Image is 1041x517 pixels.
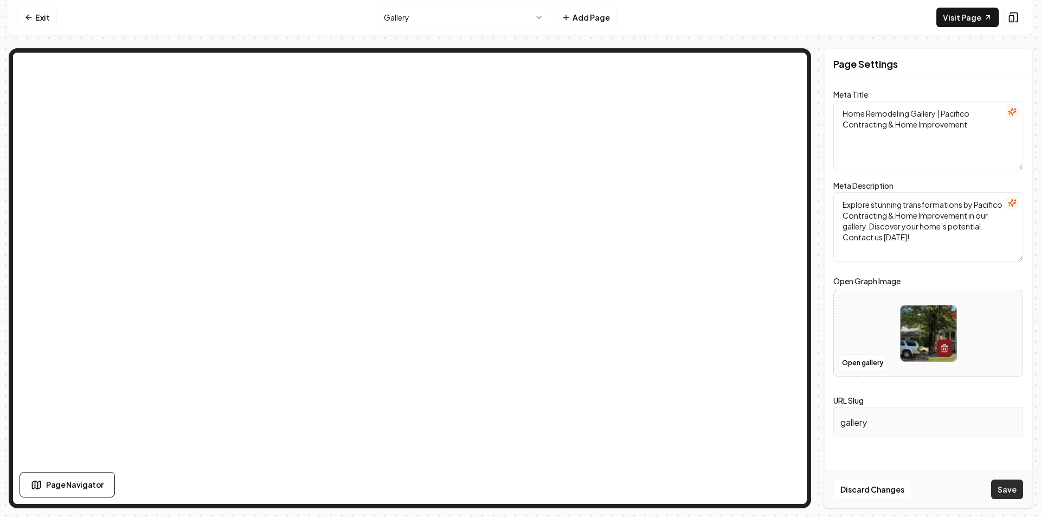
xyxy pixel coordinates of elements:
[901,305,956,361] img: image
[833,181,894,190] label: Meta Description
[833,56,898,72] h2: Page Settings
[838,354,887,372] button: Open gallery
[833,480,911,499] button: Discard Changes
[20,472,115,497] button: Page Navigator
[936,8,999,27] a: Visit Page
[833,90,868,99] label: Meta Title
[555,8,617,27] button: Add Page
[833,275,1023,288] label: Open Graph Image
[991,480,1023,499] button: Save
[46,479,104,490] span: Page Navigator
[17,8,57,27] a: Exit
[833,395,864,405] label: URL Slug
